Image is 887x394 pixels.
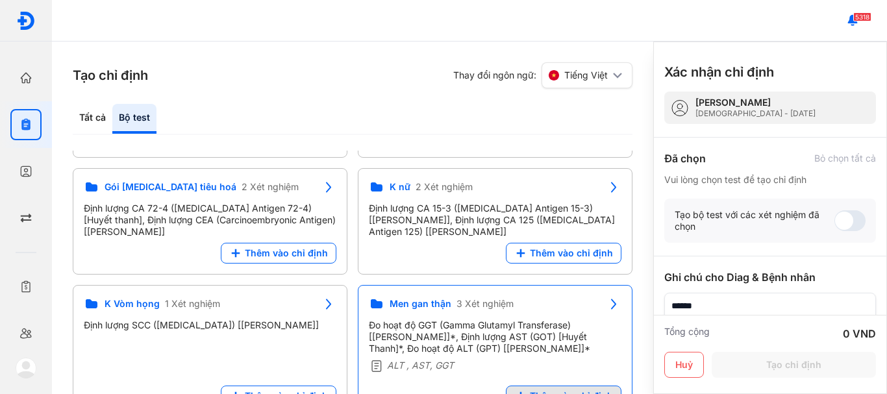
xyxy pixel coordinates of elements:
[564,69,608,81] span: Tiếng Việt
[664,326,710,341] div: Tổng cộng
[221,243,336,264] button: Thêm vào chỉ định
[695,97,816,108] div: [PERSON_NAME]
[506,243,621,264] button: Thêm vào chỉ định
[165,298,220,310] span: 1 Xét nghiệm
[369,319,621,354] div: Đo hoạt độ GGT (Gamma Glutamyl Transferase) [[PERSON_NAME]]*, Định lượng AST (GOT) [Huyết Thanh]*...
[105,298,160,310] span: K Vòm họng
[390,181,410,193] span: K nữ
[664,151,706,166] div: Đã chọn
[73,66,148,84] h3: Tạo chỉ định
[112,104,156,134] div: Bộ test
[416,181,473,193] span: 2 Xét nghiệm
[245,247,328,259] span: Thêm vào chỉ định
[664,269,876,285] div: Ghi chú cho Diag & Bệnh nhân
[84,203,336,238] div: Định lượng CA 72-4 ([MEDICAL_DATA] Antigen 72-4) [Huyết thanh], Định lượng CEA (Carcinoembryonic ...
[530,247,613,259] span: Thêm vào chỉ định
[369,203,621,238] div: Định lượng CA 15-3 ([MEDICAL_DATA] Antigen 15-3) [[PERSON_NAME]], Định lượng CA 125 ([MEDICAL_DAT...
[712,352,876,378] button: Tạo chỉ định
[84,319,336,331] div: Định lượng SCC ([MEDICAL_DATA]) [[PERSON_NAME]]
[853,12,871,21] span: 5318
[843,326,876,341] div: 0 VND
[456,298,514,310] span: 3 Xét nghiệm
[242,181,299,193] span: 2 Xét nghiệm
[675,209,834,232] div: Tạo bộ test với các xét nghiệm đã chọn
[664,352,704,378] button: Huỷ
[453,62,632,88] div: Thay đổi ngôn ngữ:
[369,360,621,375] div: ALT , AST, GGT
[664,174,876,186] div: Vui lòng chọn test để tạo chỉ định
[73,104,112,134] div: Tất cả
[390,298,451,310] span: Men gan thận
[105,181,236,193] span: Gói [MEDICAL_DATA] tiêu hoá
[664,63,774,81] h3: Xác nhận chỉ định
[814,153,876,164] div: Bỏ chọn tất cả
[695,108,816,119] div: [DEMOGRAPHIC_DATA] - [DATE]
[16,11,36,31] img: logo
[16,358,36,378] img: logo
